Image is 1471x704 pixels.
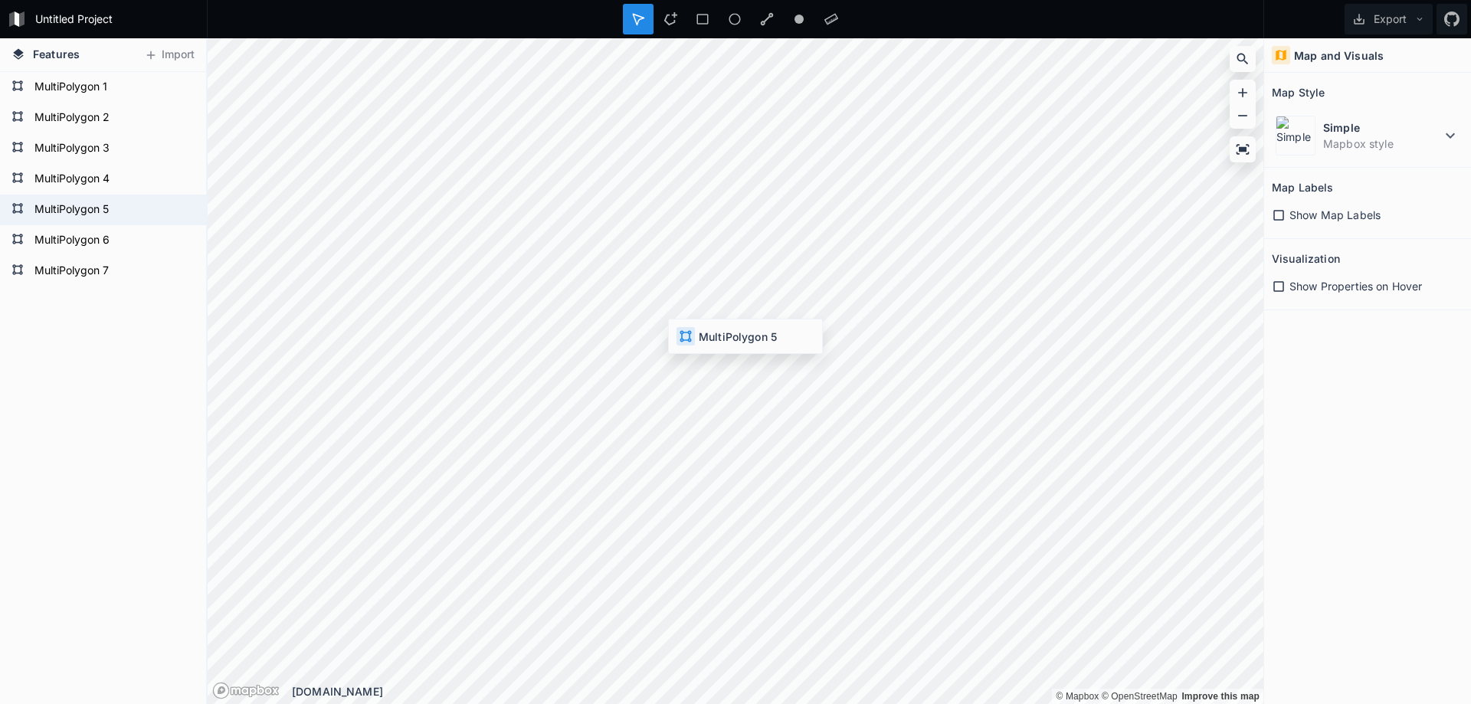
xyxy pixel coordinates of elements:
img: Simple [1276,116,1315,156]
dd: Mapbox style [1323,136,1441,152]
a: Mapbox [1056,691,1099,702]
h2: Map Labels [1272,175,1333,199]
div: [DOMAIN_NAME] [292,683,1263,699]
a: OpenStreetMap [1102,691,1178,702]
h2: Visualization [1272,247,1340,270]
span: Show Map Labels [1289,207,1381,223]
h2: Map Style [1272,80,1325,104]
span: Features [33,46,80,62]
h4: Map and Visuals [1294,47,1384,64]
button: Export [1345,4,1433,34]
dt: Simple [1323,120,1441,136]
span: Show Properties on Hover [1289,278,1422,294]
a: Mapbox logo [212,682,280,699]
a: Map feedback [1181,691,1260,702]
button: Import [136,43,202,67]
